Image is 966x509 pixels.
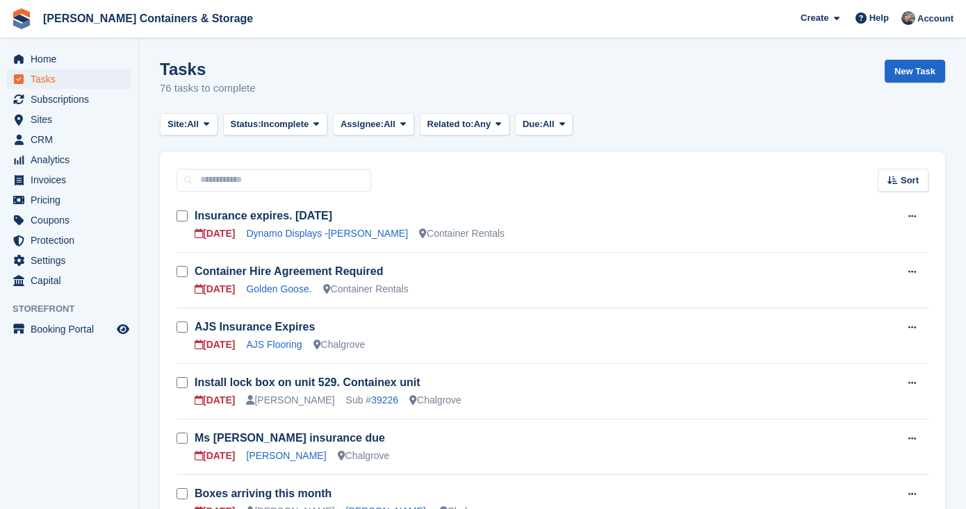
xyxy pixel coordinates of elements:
span: Assignee: [341,117,384,131]
div: [DATE] [195,449,235,463]
a: 39226 [371,394,398,406]
span: Sort [901,174,919,187]
a: menu [7,319,131,339]
a: AJS Insurance Expires [195,321,315,333]
span: Help [869,11,889,25]
span: Any [474,117,491,131]
a: menu [7,49,131,69]
span: Pricing [31,190,114,210]
span: Due: [523,117,543,131]
a: [PERSON_NAME] Containers & Storage [38,7,259,30]
a: menu [7,170,131,190]
a: menu [7,90,131,109]
div: [DATE] [195,226,235,241]
a: menu [7,251,131,270]
button: Status: Incomplete [223,113,327,136]
a: Dynamo Displays -[PERSON_NAME] [246,228,408,239]
a: menu [7,130,131,149]
div: Container Rentals [323,282,409,297]
span: All [543,117,555,131]
div: [DATE] [195,282,235,297]
div: [PERSON_NAME] [246,393,334,408]
a: menu [7,210,131,230]
div: [DATE] [195,337,235,352]
span: Settings [31,251,114,270]
div: Chalgrove [409,393,461,408]
div: Sub # [346,393,399,408]
span: CRM [31,130,114,149]
a: [PERSON_NAME] [246,450,326,461]
a: Preview store [115,321,131,337]
a: Boxes arriving this month [195,487,331,499]
div: Chalgrove [313,337,366,352]
span: Sites [31,110,114,129]
p: 76 tasks to complete [160,81,256,97]
span: Incomplete [261,117,309,131]
a: menu [7,150,131,169]
span: Coupons [31,210,114,230]
span: Related to: [427,117,474,131]
span: Analytics [31,150,114,169]
span: Storefront [13,302,138,316]
a: Container Hire Agreement Required [195,265,383,277]
div: Chalgrove [338,449,390,463]
img: stora-icon-8386f47178a22dfd0bd8f6a31ec36ba5ce8667c1dd55bd0f319d3a0aa187defe.svg [11,8,32,29]
button: Site: All [160,113,218,136]
a: menu [7,231,131,250]
button: Related to: Any [420,113,509,136]
a: Install lock box on unit 529. Containex unit [195,376,420,388]
a: AJS Flooring [246,339,302,350]
span: Account [917,12,953,26]
span: Subscriptions [31,90,114,109]
a: Golden Goose. [246,283,311,294]
a: menu [7,110,131,129]
a: menu [7,190,131,210]
a: menu [7,69,131,89]
span: Invoices [31,170,114,190]
span: Create [801,11,828,25]
span: All [384,117,395,131]
span: All [187,117,199,131]
img: Adam Greenhalgh [901,11,915,25]
h1: Tasks [160,60,256,78]
div: Container Rentals [419,226,505,241]
a: menu [7,271,131,290]
span: Capital [31,271,114,290]
a: Insurance expires. [DATE] [195,210,332,222]
span: Site: [167,117,187,131]
span: Booking Portal [31,319,114,339]
span: Status: [231,117,261,131]
span: Protection [31,231,114,250]
span: Tasks [31,69,114,89]
a: Ms [PERSON_NAME] insurance due [195,432,385,444]
span: Home [31,49,114,69]
button: Assignee: All [333,113,414,136]
a: New Task [885,60,945,83]
div: [DATE] [195,393,235,408]
button: Due: All [515,113,573,136]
